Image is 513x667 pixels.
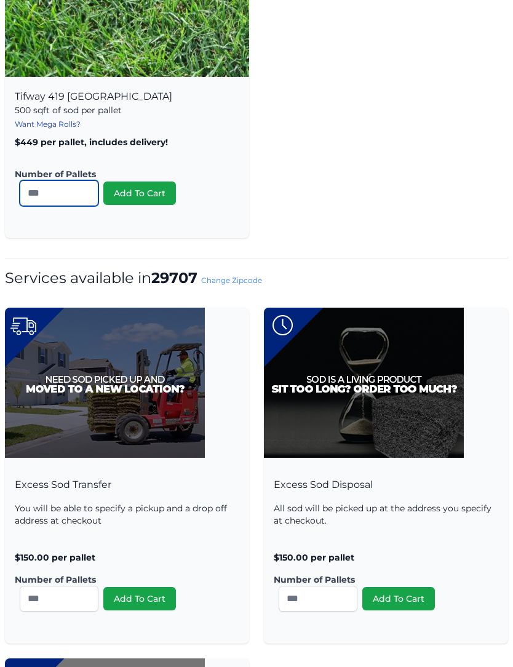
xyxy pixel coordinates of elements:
div: Excess Sod Disposal [264,465,508,644]
div: Tifway 419 [GEOGRAPHIC_DATA] [5,77,249,238]
img: Excess Sod Disposal Product Image [264,308,464,458]
h1: Services available in [5,268,508,288]
label: Number of Pallets [15,573,229,586]
a: Change Zipcode [201,276,262,285]
div: Excess Sod Transfer [5,465,249,644]
label: Number of Pallets [15,168,229,180]
button: Add To Cart [103,182,176,205]
button: Add To Cart [103,587,176,610]
strong: 29707 [151,269,197,287]
p: All sod will be picked up at the address you specify at checkout. [274,502,498,527]
label: Number of Pallets [274,573,488,586]
p: 500 sqft of sod per pallet [15,104,239,116]
p: $449 per pallet, includes delivery! [15,136,239,148]
button: Add To Cart [362,587,435,610]
a: Want Mega Rolls? [15,119,81,129]
p: You will be able to specify a pickup and a drop off address at checkout [15,502,239,527]
p: $150.00 per pallet [15,551,239,564]
p: $150.00 per pallet [274,551,498,564]
img: Excess Sod Transfer Product Image [5,308,205,458]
